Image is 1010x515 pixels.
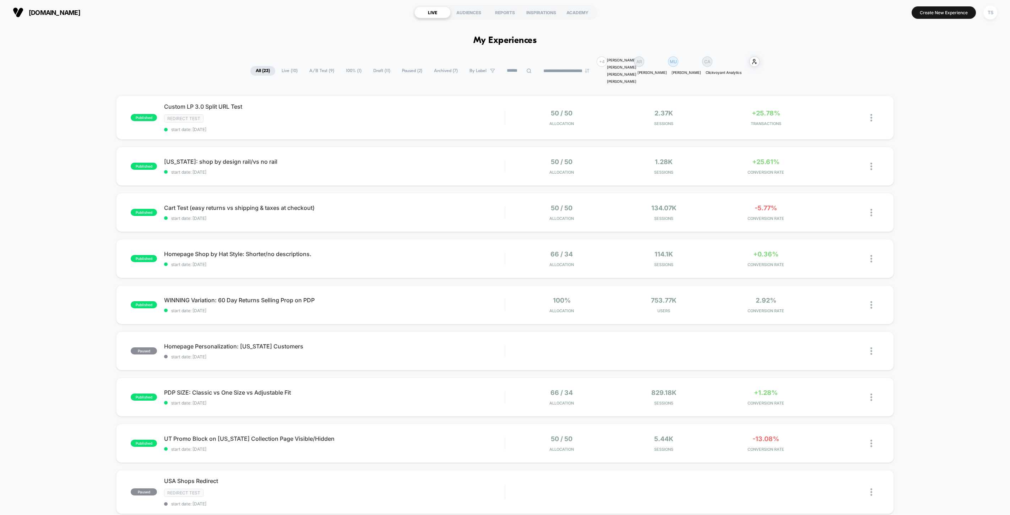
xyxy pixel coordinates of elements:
[164,446,505,452] span: start date: [DATE]
[753,250,778,258] span: +0.36%
[29,9,80,16] span: [DOMAIN_NAME]
[250,66,275,76] span: All ( 23 )
[164,389,505,396] span: PDP SIZE: Classic vs One Size vs Adjustable Fit
[164,501,505,506] span: start date: [DATE]
[397,66,428,76] span: Paused ( 2 )
[655,158,673,166] span: 1.28k
[756,297,776,304] span: 2.92%
[870,163,872,170] img: close
[912,6,976,19] button: Create New Experience
[614,121,713,126] span: Sessions
[304,66,340,76] span: A/B Test ( 9 )
[164,297,505,304] span: WINNING Variation: 60 Day Returns Selling Prop on PDP
[131,114,157,121] span: published
[651,204,677,212] span: 134.07k
[672,70,701,75] p: [PERSON_NAME]
[549,401,574,406] span: Allocation
[164,308,505,313] span: start date: [DATE]
[11,7,82,18] button: [DOMAIN_NAME]
[276,66,303,76] span: Live ( 10 )
[549,262,574,267] span: Allocation
[870,301,872,309] img: close
[717,170,815,175] span: CONVERSION RATE
[670,59,677,64] p: MU
[131,394,157,401] span: published
[469,68,487,74] span: By Label
[131,255,157,262] span: published
[870,209,872,216] img: close
[717,262,815,267] span: CONVERSION RATE
[164,114,203,123] span: Redirect Test
[451,7,487,18] div: AUDIENCES
[637,70,667,75] p: [PERSON_NAME]
[429,66,463,76] span: Archived ( 7 )
[614,216,713,221] span: Sessions
[654,435,673,443] span: 5.44k
[164,250,505,257] span: Homepage Shop by Hat Style: Shorter/no descriptions.
[164,127,505,132] span: start date: [DATE]
[753,435,779,443] span: -13.08%
[551,435,572,443] span: 50 / 50
[341,66,367,76] span: 100% ( 1 )
[550,389,573,396] span: 66 / 34
[717,216,815,221] span: CONVERSION RATE
[164,169,505,175] span: start date: [DATE]
[553,297,571,304] span: 100%
[655,109,673,117] span: 2.37k
[549,121,574,126] span: Allocation
[870,488,872,496] img: close
[636,59,642,64] p: AR
[717,447,815,452] span: CONVERSION RATE
[614,447,713,452] span: Sessions
[717,121,815,126] span: TRANSACTIONS
[981,5,999,20] button: TS
[473,36,537,46] h1: My Experiences
[164,158,505,165] span: [US_STATE]: shop by design rail/vs no rail
[983,6,997,20] div: TS
[131,488,157,495] span: paused
[704,59,710,64] p: CA
[549,216,574,221] span: Allocation
[164,204,505,211] span: Cart Test (easy returns vs shipping & taxes at checkout)
[651,389,677,396] span: 829.18k
[414,7,451,18] div: LIVE
[487,7,523,18] div: REPORTS
[870,440,872,447] img: close
[614,170,713,175] span: Sessions
[551,109,572,117] span: 50 / 50
[550,250,573,258] span: 66 / 34
[752,109,780,117] span: +25.78%
[752,158,780,166] span: +25.61%
[549,447,574,452] span: Allocation
[870,347,872,355] img: close
[551,158,572,166] span: 50 / 50
[164,477,505,484] span: USA Shops Redirect
[551,204,572,212] span: 50 / 50
[549,170,574,175] span: Allocation
[164,216,505,221] span: start date: [DATE]
[870,114,872,121] img: close
[13,7,23,18] img: Visually logo
[717,308,815,313] span: CONVERSION RATE
[870,255,872,262] img: close
[131,347,157,354] span: paused
[549,308,574,313] span: Allocation
[651,297,677,304] span: 753.77k
[755,204,777,212] span: -5.77%
[131,301,157,308] span: published
[614,262,713,267] span: Sessions
[717,401,815,406] span: CONVERSION RATE
[131,440,157,447] span: published
[870,394,872,401] img: close
[559,7,596,18] div: ACADEMY
[164,343,505,350] span: Homepage Personalization: [US_STATE] Customers
[164,489,203,497] span: Redirect Test
[585,69,589,73] img: end
[164,103,505,110] span: Custom LP 3.0 Split URL Test
[164,435,505,442] span: UT Promo Block on [US_STATE] Collection Page Visible/Hidden
[614,401,713,406] span: Sessions
[131,209,157,216] span: published
[607,56,636,85] div: [PERSON_NAME] [PERSON_NAME] [PERSON_NAME] [PERSON_NAME]
[164,262,505,267] span: start date: [DATE]
[597,56,607,67] div: + 4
